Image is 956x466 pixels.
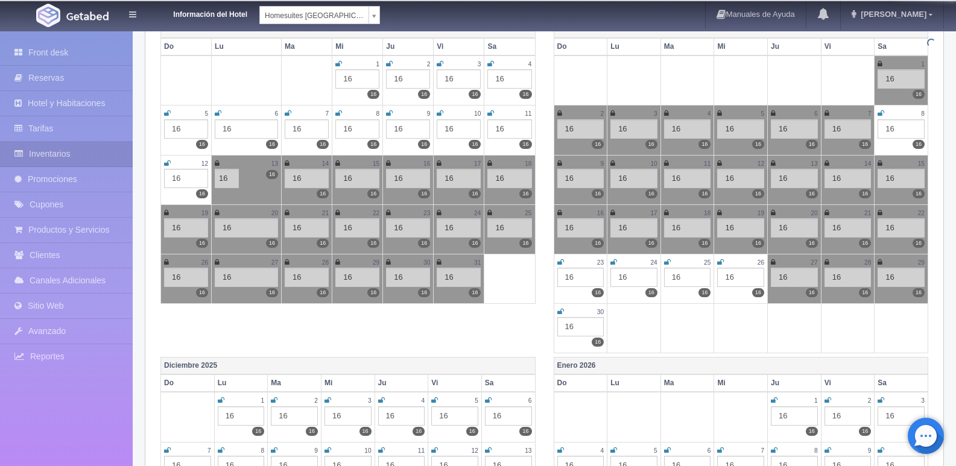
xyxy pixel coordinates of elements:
div: 16 [825,119,872,139]
div: 16 [878,119,925,139]
label: 16 [469,90,481,99]
small: 1 [261,397,265,404]
div: 16 [285,169,329,188]
th: Ju [375,374,428,392]
label: 16 [469,140,481,149]
div: 16 [487,169,531,188]
div: 16 [557,218,604,238]
small: 29 [918,259,925,266]
label: 16 [859,288,871,297]
div: 16 [717,218,764,238]
label: 16 [698,140,711,149]
label: 16 [645,288,657,297]
small: 8 [814,447,818,454]
small: 18 [704,210,711,216]
label: 16 [519,140,531,149]
div: 16 [285,218,329,238]
small: 3 [368,397,372,404]
div: 16 [485,406,532,426]
small: 4 [422,397,425,404]
small: 12 [472,447,478,454]
label: 16 [266,140,278,149]
small: 16 [597,210,604,216]
th: Lu [214,374,268,392]
th: Lu [607,38,661,55]
div: 16 [285,268,329,287]
div: 16 [664,119,711,139]
small: 2 [600,110,604,117]
th: Ma [268,374,321,392]
div: 16 [610,169,657,188]
small: 10 [474,110,481,117]
img: Getabed [36,4,60,27]
div: 16 [664,268,711,287]
th: Do [554,38,607,55]
div: 16 [771,268,818,287]
label: 16 [913,140,925,149]
div: 16 [610,119,657,139]
div: 16 [771,169,818,188]
label: 16 [469,189,481,198]
div: 16 [610,268,657,287]
small: 12 [201,160,208,167]
small: 1 [376,61,380,68]
div: 16 [825,268,872,287]
small: 7 [761,447,764,454]
div: 16 [164,169,208,188]
label: 16 [367,239,379,248]
label: 16 [698,239,711,248]
label: 16 [592,338,604,347]
small: 24 [474,210,481,216]
small: 23 [597,259,604,266]
th: Mi [714,374,768,392]
div: 16 [878,268,925,287]
div: 16 [335,69,379,89]
div: 16 [664,218,711,238]
div: 16 [771,406,818,426]
th: Sa [484,38,535,55]
th: Ma [660,374,714,392]
label: 16 [698,189,711,198]
th: Sa [481,374,535,392]
label: 16 [418,189,430,198]
small: 28 [864,259,871,266]
div: 16 [610,218,657,238]
th: Vi [434,38,484,55]
label: 16 [859,189,871,198]
div: 16 [271,406,318,426]
label: 16 [317,189,329,198]
label: 16 [859,239,871,248]
small: 7 [207,447,211,454]
th: Vi [821,38,875,55]
label: 16 [752,189,764,198]
small: 26 [201,259,208,266]
th: Do [161,374,215,392]
div: 16 [878,69,925,89]
label: 16 [752,140,764,149]
label: 16 [913,288,925,297]
label: 16 [317,239,329,248]
small: 22 [918,210,925,216]
div: 16 [825,218,872,238]
label: 16 [469,239,481,248]
small: 22 [373,210,379,216]
dt: Información del Hotel [151,6,247,20]
div: 16 [215,119,278,139]
div: 16 [324,406,372,426]
small: 1 [814,397,818,404]
small: 15 [918,160,925,167]
div: 16 [386,69,430,89]
small: 31 [474,259,481,266]
small: 4 [600,447,604,454]
th: Ma [282,38,332,55]
th: Ju [768,374,821,392]
label: 16 [266,239,278,248]
div: 16 [717,169,764,188]
label: 16 [252,427,264,436]
small: 3 [478,61,481,68]
small: 12 [758,160,764,167]
div: 16 [335,268,379,287]
label: 16 [645,140,657,149]
div: 16 [386,119,430,139]
small: 11 [418,447,425,454]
